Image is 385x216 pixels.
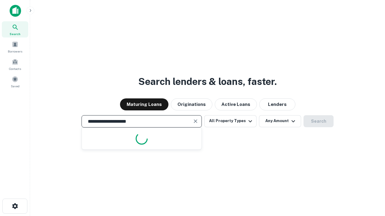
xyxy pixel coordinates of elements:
[11,84,20,88] span: Saved
[138,74,277,89] h3: Search lenders & loans, faster.
[120,98,168,110] button: Maturing Loans
[259,98,295,110] button: Lenders
[171,98,212,110] button: Originations
[8,49,22,54] span: Borrowers
[2,56,28,72] a: Contacts
[2,39,28,55] a: Borrowers
[204,115,257,127] button: All Property Types
[191,117,200,125] button: Clear
[259,115,301,127] button: Any Amount
[10,31,20,36] span: Search
[2,73,28,90] a: Saved
[9,66,21,71] span: Contacts
[2,21,28,37] a: Search
[215,98,257,110] button: Active Loans
[10,5,21,17] img: capitalize-icon.png
[355,168,385,197] iframe: Chat Widget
